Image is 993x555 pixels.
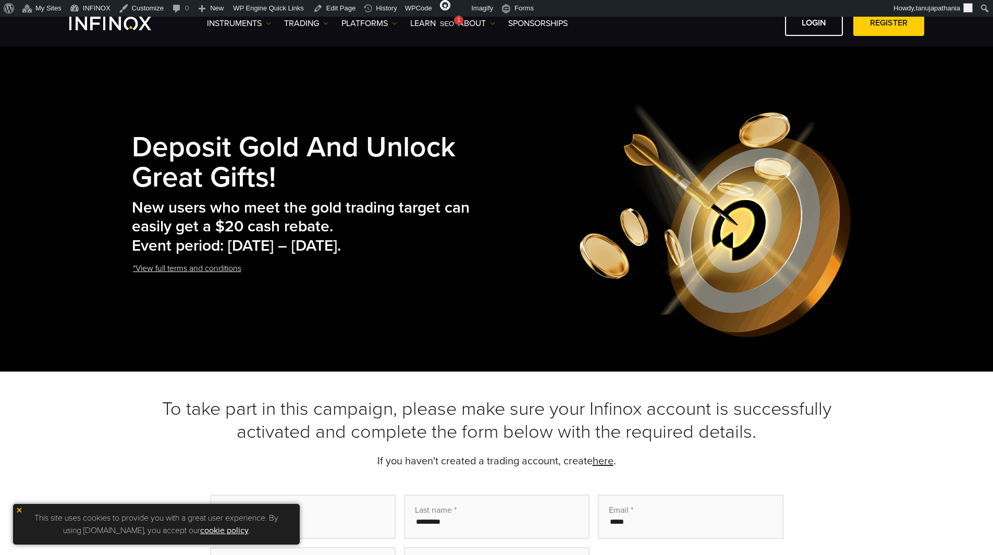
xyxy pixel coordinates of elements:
h2: To take part in this campaign, please make sure your Infinox account is successfully activated an... [132,398,862,443]
strong: Deposit Gold and Unlock Great Gifts! [132,130,456,195]
p: This site uses cookies to provide you with a great user experience. By using [DOMAIN_NAME], you a... [18,509,295,539]
a: REGISTER [853,10,924,36]
a: here [593,455,614,467]
a: Learn [410,17,445,30]
a: LOGIN [785,10,843,36]
a: SPONSORSHIPS [508,17,568,30]
div: 1 [454,16,463,25]
span: SEO [440,20,454,28]
a: Instruments [207,17,271,30]
a: INFINOX Logo [69,17,176,30]
a: PLATFORMS [341,17,397,30]
h2: New users who meet the gold trading target can easily get a $20 cash rebate. Event period: [DATE]... [132,199,503,256]
a: cookie policy [200,525,249,536]
a: TRADING [284,17,328,30]
a: *View full terms and conditions [132,256,242,281]
a: ABOUT [458,17,495,30]
img: yellow close icon [16,507,23,514]
p: If you haven't created a trading account, create . [132,454,862,468]
span: tanujapathania [916,4,960,12]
